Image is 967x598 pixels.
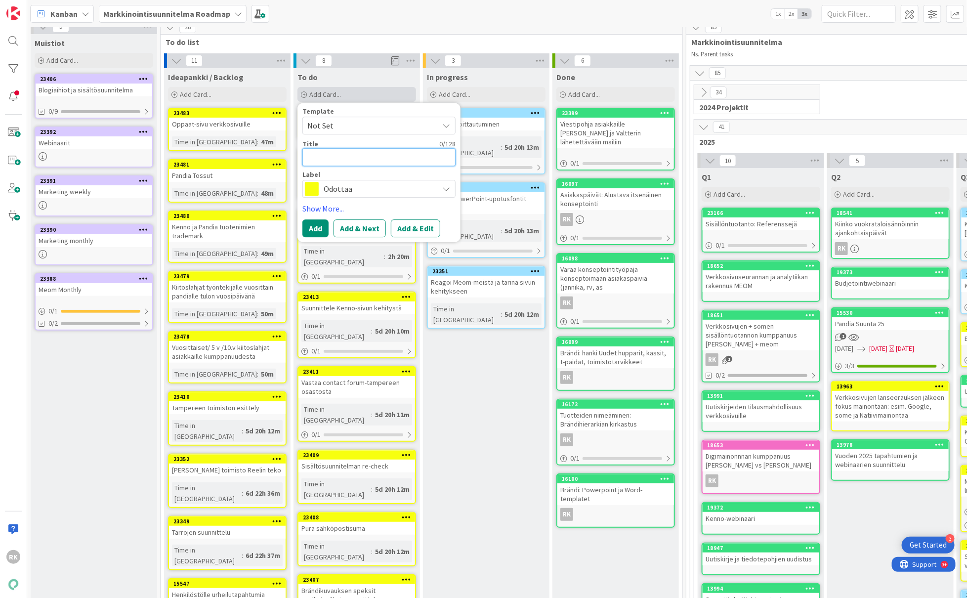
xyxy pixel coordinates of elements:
[334,219,386,237] button: Add & Next
[562,475,674,482] div: 16100
[428,267,545,276] div: 23351
[703,261,819,292] div: 18652Verkkosivuseurannan ja analytiikan rakennus MEOM
[169,401,286,414] div: Tampereen toimiston esittely
[832,242,949,255] div: RK
[831,267,950,299] a: 19373Budjetointiwebinaari
[168,454,287,508] a: 23352[PERSON_NAME] toimisto Reelin tekoTime in [GEOGRAPHIC_DATA]:6d 22h 36m
[703,400,819,422] div: Uutiskirjeiden tilausmahdollisuus verkkosivuille
[298,451,415,472] div: 23409Sisältösuunnitelman re-check
[557,254,674,294] div: 16098Varaa konseptointityöpaja konseptoimaan asiakaspäiviä (jannika, rv, as
[169,212,286,242] div: 23480Kenno ja Pandia tuotenimien trademark
[298,451,415,460] div: 23409
[168,108,287,151] a: 23483Oppaat-sivu verkkosivuilleTime in [GEOGRAPHIC_DATA]:47m
[703,320,819,350] div: Verkkosivujen + somen sisällöntuotannon kumppanuus [PERSON_NAME] + meom
[832,391,949,422] div: Verkkosivujen lanseerauksen jälkeen fokus mainontaan: esim. Google, some ja Natiivimainontaa
[36,225,152,247] div: 23390Marketing monthly
[169,220,286,242] div: Kenno ja Pandia tuotenimien trademark
[36,185,152,198] div: Marketing weekly
[298,522,415,535] div: Pura sähköpostisuma
[257,369,258,380] span: :
[557,118,674,148] div: Viestipohja asiakkaille [PERSON_NAME] ja Valtterin lähetettävään mailiin
[428,267,545,298] div: 23351Reagoi Meom-meistä ja tarina sivun kehitykseen
[169,160,286,182] div: 23481Pandia Tossut
[835,343,853,354] span: [DATE]
[36,274,152,296] div: 23388Meom Monthly
[324,182,433,196] span: Odottaa
[311,429,321,440] span: 0 / 1
[501,309,502,320] span: :
[35,74,153,119] a: 23406Blogiaihiot ja sisältösuunnitelma0/9
[560,297,573,309] div: RK
[303,514,415,521] div: 23408
[258,136,276,147] div: 47m
[180,90,211,99] span: Add Card...
[36,176,152,185] div: 23391
[832,209,949,217] div: 18541
[560,508,573,521] div: RK
[557,297,674,309] div: RK
[837,210,949,216] div: 18541
[373,326,412,337] div: 5d 20h 10m
[703,512,819,525] div: Kenno-webinaari
[832,277,949,290] div: Budjetointiwebinaari
[302,139,318,148] label: Title
[36,176,152,198] div: 23391Marketing weekly
[557,179,674,210] div: 16097Asiakaspäivät: Alustava itsenäinen konseptointi
[321,139,456,148] div: 0 / 128
[297,208,416,284] a: 23474Kenno-webinaarin matskujen tekeminenTime in [GEOGRAPHIC_DATA]:2h 20m0/1
[168,331,287,384] a: 23478Vuosittaiset/ 5 v /10.v kiitoslahjat asiakkaille kumppanuudestaTime in [GEOGRAPHIC_DATA]:50m
[726,356,732,362] span: 1
[502,225,542,236] div: 5d 20h 13m
[173,273,286,280] div: 23479
[441,246,450,256] span: 0 / 1
[557,371,674,384] div: RK
[501,225,502,236] span: :
[428,245,545,257] div: 0/1
[707,262,819,269] div: 18652
[173,161,286,168] div: 23481
[298,293,415,301] div: 23413
[715,240,725,251] span: 0 / 1
[832,317,949,330] div: Pandia Suunta 25
[172,136,257,147] div: Time in [GEOGRAPHIC_DATA]
[570,233,580,243] span: 0 / 1
[36,128,152,136] div: 23392
[570,453,580,464] span: 0 / 1
[832,268,949,290] div: 19373Budjetointiwebinaari
[46,56,78,65] span: Add Card...
[703,217,819,230] div: Sisällöntuotanto: Referenssejä
[837,269,949,276] div: 19373
[301,404,371,426] div: Time in [GEOGRAPHIC_DATA]
[556,178,675,245] a: 16097Asiakaspäivät: Alustava itsenäinen konseptointiRK0/1
[169,169,286,182] div: Pandia Tossut
[562,110,674,117] div: 23399
[703,441,819,471] div: 18653Digimainonnnan kumppanuus [PERSON_NAME] vs [PERSON_NAME]
[702,208,820,253] a: 23166Sisällöntuotanto: Referenssejä0/1
[298,376,415,398] div: Vastaa contact forum-tampereen osastosta
[556,473,675,528] a: 16100Brändi: Powerpoint ja Word-templatetRK
[832,217,949,239] div: Kiinko vuokrataloisännöinnin ajankohtaispäivät
[169,526,286,539] div: Tarrojen suunnittelu
[557,400,674,409] div: 16172
[832,268,949,277] div: 19373
[702,260,820,302] a: 18652Verkkosivuseurannan ja analytiikan rakennus MEOM
[557,315,674,328] div: 0/1
[431,136,501,158] div: Time in [GEOGRAPHIC_DATA]
[831,307,950,373] a: 15530Pandia Suunta 25[DATE][DATE][DATE]3/3
[243,488,283,499] div: 6d 22h 36m
[303,452,415,459] div: 23409
[297,366,416,442] a: 23411Vastaa contact forum-tampereen osastostaTime in [GEOGRAPHIC_DATA]:5d 20h 11m0/1
[298,460,415,472] div: Sisältösuunnitelman re-check
[557,157,674,170] div: 0/1
[168,159,287,203] a: 23481Pandia TossutTime in [GEOGRAPHIC_DATA]:48m
[832,209,949,239] div: 18541Kiinko vuokrataloisännöinnin ajankohtaispäivät
[703,503,819,525] div: 19372Kenno-webinaari
[831,381,950,431] a: 13963Verkkosivujen lanseerauksen jälkeen fokus mainontaan: esim. Google, some ja Natiivimainontaa
[843,190,875,199] span: Add Card...
[837,441,949,448] div: 13978
[258,308,276,319] div: 50m
[837,309,949,316] div: 15530
[35,175,153,216] a: 23391Marketing weekly
[40,177,152,184] div: 23391
[702,390,820,432] a: 13991Uutiskirjeiden tilausmahdollisuus verkkosivuille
